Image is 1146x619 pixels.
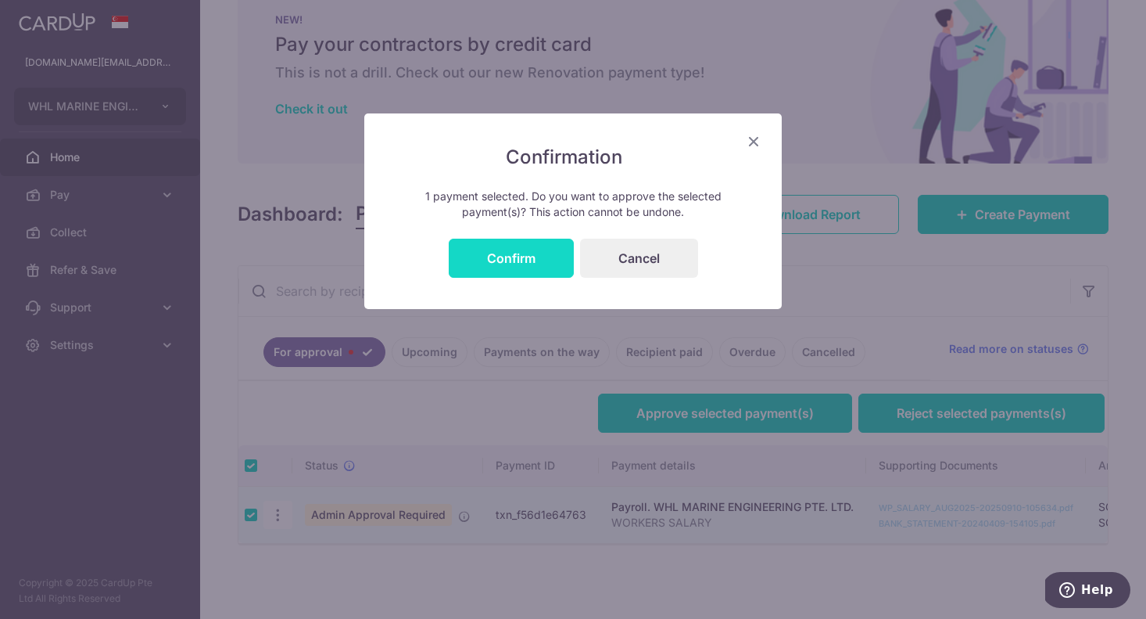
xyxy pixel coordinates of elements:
button: Confirm [449,239,574,278]
h5: Confirmation [396,145,750,170]
button: Close [744,132,763,151]
iframe: Opens a widget where you can find more information [1045,572,1130,611]
button: Cancel [580,239,698,278]
p: 1 payment selected. Do you want to approve the selected payment(s)? This action cannot be undone. [396,189,750,220]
